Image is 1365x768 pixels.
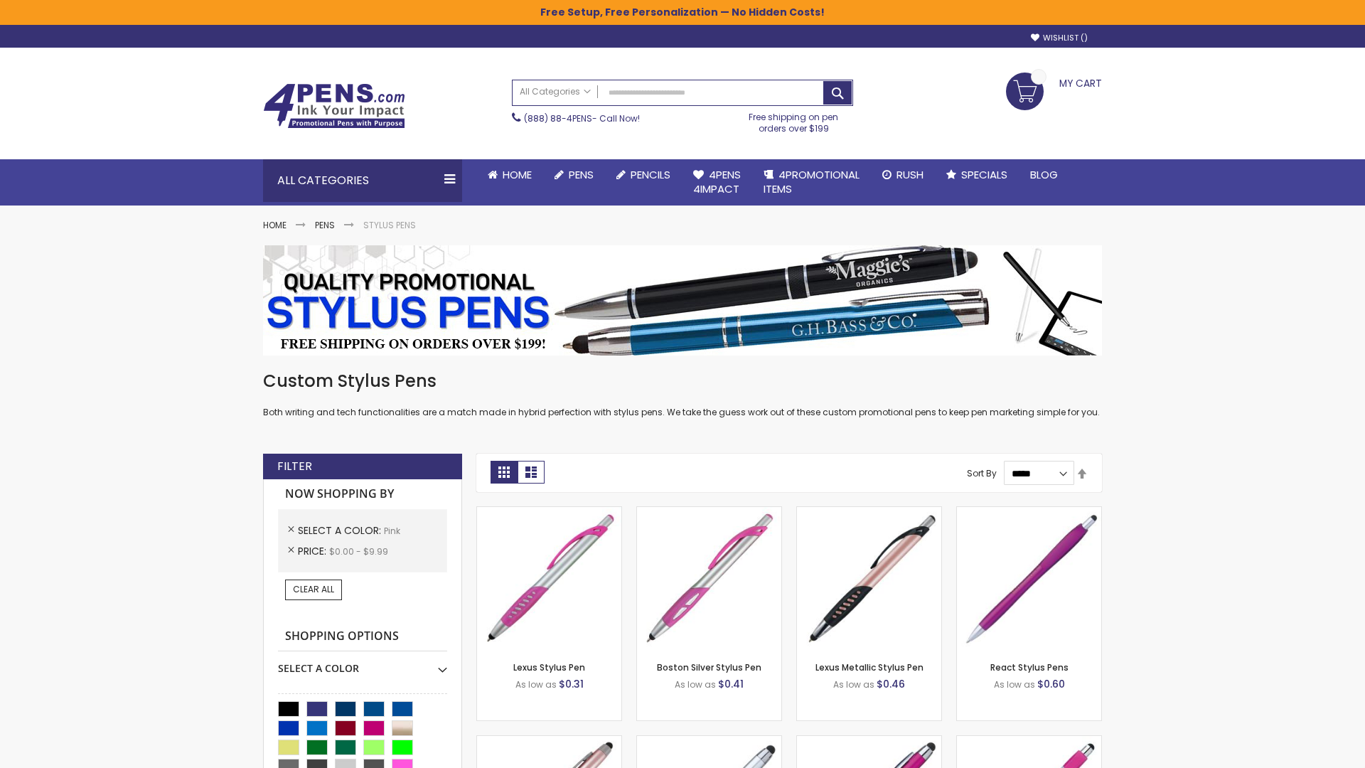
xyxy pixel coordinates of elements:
[329,545,388,558] span: $0.00 - $9.99
[569,167,594,182] span: Pens
[263,370,1102,419] div: Both writing and tech functionalities are a match made in hybrid perfection with stylus pens. We ...
[315,219,335,231] a: Pens
[637,507,781,651] img: Boston Silver Stylus Pen-Pink
[285,580,342,599] a: Clear All
[967,467,997,479] label: Sort By
[278,622,447,652] strong: Shopping Options
[718,677,744,691] span: $0.41
[764,167,860,196] span: 4PROMOTIONAL ITEMS
[1031,33,1088,43] a: Wishlist
[477,735,621,747] a: Lory Metallic Stylus Pen-Pink
[263,83,405,129] img: 4Pens Custom Pens and Promotional Products
[871,159,935,191] a: Rush
[797,507,941,651] img: Lexus Metallic Stylus Pen-Pink
[637,506,781,518] a: Boston Silver Stylus Pen-Pink
[476,159,543,191] a: Home
[631,167,670,182] span: Pencils
[263,245,1102,356] img: Stylus Pens
[957,506,1101,518] a: React Stylus Pens-Pink
[833,678,874,690] span: As low as
[877,677,905,691] span: $0.46
[298,544,329,558] span: Price
[293,583,334,595] span: Clear All
[797,735,941,747] a: Metallic Cool Grip Stylus Pen-Pink
[1019,159,1069,191] a: Blog
[961,167,1007,182] span: Specials
[263,219,287,231] a: Home
[734,106,854,134] div: Free shipping on pen orders over $199
[278,479,447,509] strong: Now Shopping by
[298,523,384,538] span: Select A Color
[752,159,871,206] a: 4PROMOTIONALITEMS
[896,167,924,182] span: Rush
[384,525,400,537] span: Pink
[513,80,598,104] a: All Categories
[559,677,584,691] span: $0.31
[491,461,518,484] strong: Grid
[277,459,312,474] strong: Filter
[263,370,1102,393] h1: Custom Stylus Pens
[515,678,557,690] span: As low as
[994,678,1035,690] span: As low as
[657,661,761,673] a: Boston Silver Stylus Pen
[503,167,532,182] span: Home
[682,159,752,206] a: 4Pens4impact
[263,159,462,202] div: All Categories
[1037,677,1065,691] span: $0.60
[524,112,592,124] a: (888) 88-4PENS
[363,219,416,231] strong: Stylus Pens
[520,86,591,97] span: All Categories
[815,661,924,673] a: Lexus Metallic Stylus Pen
[524,112,640,124] span: - Call Now!
[637,735,781,747] a: Silver Cool Grip Stylus Pen-Pink
[957,735,1101,747] a: Pearl Element Stylus Pens-Pink
[278,651,447,676] div: Select A Color
[935,159,1019,191] a: Specials
[477,506,621,518] a: Lexus Stylus Pen-Pink
[990,661,1069,673] a: React Stylus Pens
[543,159,605,191] a: Pens
[605,159,682,191] a: Pencils
[797,506,941,518] a: Lexus Metallic Stylus Pen-Pink
[675,678,716,690] span: As low as
[693,167,741,196] span: 4Pens 4impact
[513,661,585,673] a: Lexus Stylus Pen
[957,507,1101,651] img: React Stylus Pens-Pink
[1030,167,1058,182] span: Blog
[477,507,621,651] img: Lexus Stylus Pen-Pink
